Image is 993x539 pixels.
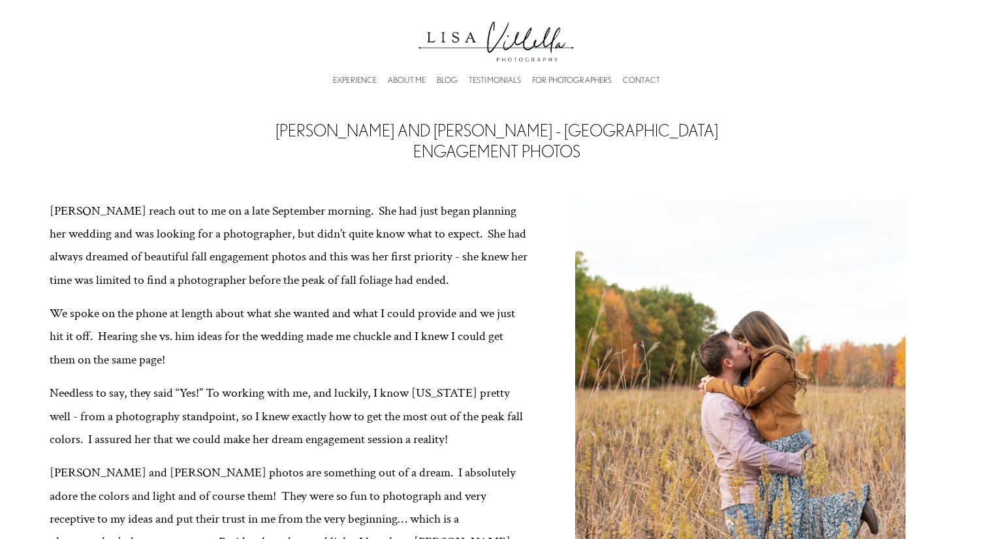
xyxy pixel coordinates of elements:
[469,76,521,85] a: TESTIMONIALS
[623,76,660,85] a: CONTACT
[388,76,426,85] a: ABOUT ME
[238,120,756,162] h3: [PERSON_NAME] AND [PERSON_NAME] - [GEOGRAPHIC_DATA] ENGAGEMENT PHOTOS
[50,302,530,371] p: We spoke on the phone at length about what she wanted and what I could provide and we just hit it...
[50,382,530,451] p: Needless to say, they said “Yes!” To working with me, and luckily, I know [US_STATE] pretty well ...
[50,200,530,292] p: [PERSON_NAME] reach out to me on a late September morning. She had just began planning her weddin...
[333,76,377,85] a: EXPERIENCE
[437,76,458,85] a: BLOG
[532,76,612,85] a: FOR PHOTOGRAPHERS
[411,8,581,68] img: Lisa Villella Photography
